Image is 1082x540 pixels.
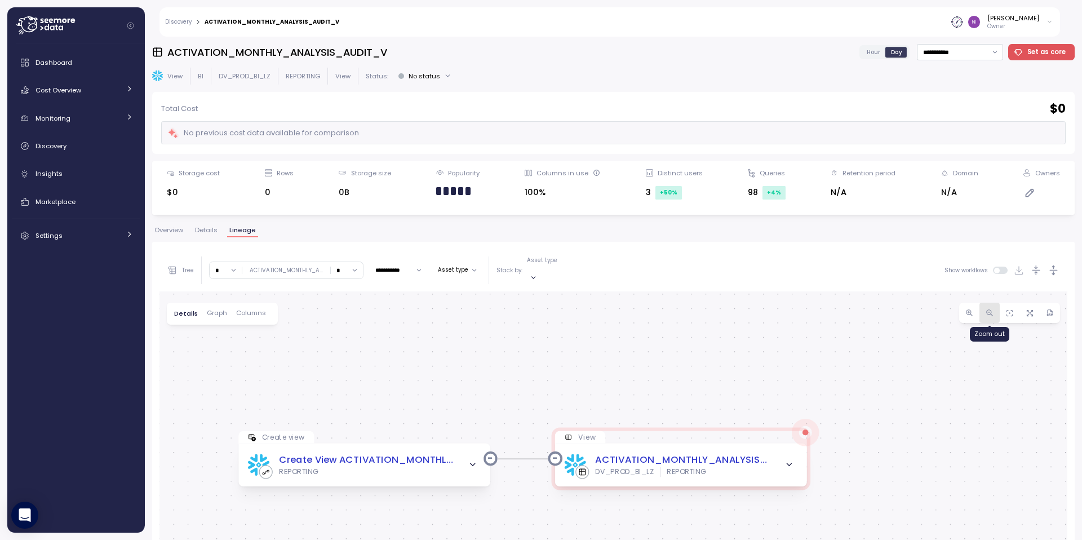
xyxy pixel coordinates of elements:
[1050,101,1066,117] h2: $ 0
[198,72,203,81] p: BI
[655,186,682,200] div: +50 %
[987,23,1039,30] p: Owner
[527,256,557,264] p: Asset type
[167,127,359,140] div: No previous cost data available for comparison
[968,16,980,28] img: aa5bc15c2af7a8687bb201f861f8e68b
[205,19,339,25] div: ACTIVATION_MONTHLY_ANALYSIS_AUDIT_V
[335,72,351,81] p: View
[658,169,703,178] div: Distinct users
[11,502,38,529] div: Open Intercom Messenger
[953,169,978,178] div: Domain
[941,186,978,199] div: N/A
[278,467,318,477] div: REPORTING
[36,114,70,123] span: Monitoring
[12,79,140,101] a: Cost Overview
[944,267,994,274] span: Show workflows
[262,432,304,442] p: Create view
[12,191,140,213] a: Marketplace
[595,453,771,467] a: ACTIVATION_MONTHLY_ANALYSIS_AUDIT_V
[36,58,72,67] span: Dashboard
[867,48,880,56] span: Hour
[154,227,183,233] span: Overview
[167,45,387,59] h3: ACTIVATION_MONTHLY_ANALYSIS_AUDIT_V
[265,186,294,199] div: 0
[36,231,63,240] span: Settings
[831,186,895,199] div: N/A
[195,227,218,233] span: Details
[760,169,785,178] div: Queries
[196,19,200,26] div: >
[36,86,81,95] span: Cost Overview
[1008,44,1075,60] button: Set as core
[433,263,481,277] button: Asset type
[167,72,183,81] p: View
[448,169,480,178] div: Popularity
[646,186,703,200] div: 3
[123,21,138,30] button: Collapse navigation
[12,135,140,157] a: Discovery
[891,48,902,56] span: Day
[762,186,786,200] div: +4 %
[536,169,600,178] div: Columns in use
[339,186,391,199] div: 0B
[842,169,895,178] div: Retention period
[286,72,320,81] p: REPORTING
[12,107,140,130] a: Monitoring
[277,169,294,178] div: Rows
[207,310,227,316] span: Graph
[179,169,220,178] div: Storage cost
[578,432,596,442] p: View
[12,51,140,74] a: Dashboard
[987,14,1039,23] div: [PERSON_NAME]
[36,197,76,206] span: Marketplace
[366,72,388,81] p: Status:
[174,311,198,317] span: Details
[36,169,63,178] span: Insights
[1035,169,1060,178] div: Owners
[393,68,456,84] button: No status
[595,467,654,477] div: DV_PROD_BI_LZ
[667,467,706,477] div: REPORTING
[36,141,66,151] span: Discovery
[236,310,266,316] span: Columns
[748,186,786,200] div: 98
[409,72,440,81] div: No status
[219,72,270,81] p: DV_PROD_BI_LZ
[1027,45,1066,60] span: Set as core
[496,267,522,275] p: Stack by:
[182,267,194,275] p: Tree
[161,103,198,114] p: Total Cost
[250,267,323,275] div: ACTIVATION_MONTHLY_A ...
[12,163,140,185] a: Insights
[951,16,963,28] img: 6791f8edfa6a2c9608b219b1.PNG
[167,186,220,199] div: $0
[525,186,600,199] div: 100%
[165,19,192,25] a: Discovery
[351,169,391,178] div: Storage size
[229,227,256,233] span: Lineage
[12,224,140,247] a: Settings
[278,453,455,467] a: Create View ACTIVATION_MONTHLY_ANALYSIS_AUDIT_V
